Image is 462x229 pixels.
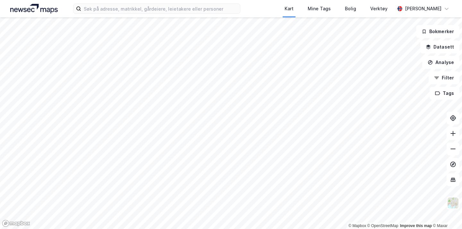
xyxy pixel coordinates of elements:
img: Z [447,197,459,209]
a: Mapbox homepage [2,220,30,227]
a: Improve this map [400,224,432,228]
button: Tags [430,87,459,100]
div: Kart [285,5,294,13]
button: Datasett [420,41,459,53]
iframe: Chat Widget [430,198,462,229]
img: logo.a4113a55bc3d86da70a041830d287a7e.svg [10,4,58,14]
input: Søk på adresse, matrikkel, gårdeiere, leietakere eller personer [81,4,240,14]
div: Kontrollprogram for chat [430,198,462,229]
div: Mine Tags [308,5,331,13]
button: Filter [429,71,459,84]
a: OpenStreetMap [367,224,398,228]
div: Verktøy [370,5,388,13]
button: Bokmerker [416,25,459,38]
button: Analyse [422,56,459,69]
div: [PERSON_NAME] [405,5,441,13]
div: Bolig [345,5,356,13]
a: Mapbox [348,224,366,228]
